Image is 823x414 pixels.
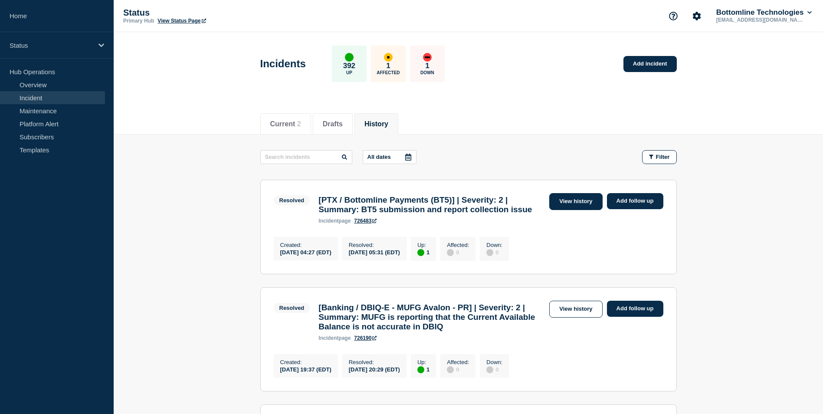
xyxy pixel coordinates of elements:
[486,248,502,256] div: 0
[280,248,331,256] div: [DATE] 04:27 (EDT)
[377,70,400,75] p: Affected
[656,154,670,160] span: Filter
[417,359,430,365] p: Up :
[323,120,343,128] button: Drafts
[386,62,390,70] p: 1
[549,301,602,318] a: View history
[447,359,469,365] p: Affected :
[607,301,663,317] a: Add follow up
[363,150,416,164] button: All dates
[349,242,400,248] p: Resolved :
[260,58,306,70] h1: Incidents
[274,195,310,205] span: Resolved
[318,335,351,341] p: page
[447,242,469,248] p: Affected :
[715,8,813,17] button: Bottomline Technologies
[123,18,154,24] p: Primary Hub
[447,366,454,373] div: disabled
[318,303,545,332] h3: [Banking / DBIQ-E - MUFG Avalon - PR] | Severity: 2 | Summary: MUFG is reporting that the Current...
[280,365,331,373] div: [DATE] 19:37 (EDT)
[664,7,682,25] button: Support
[607,193,663,209] a: Add follow up
[346,70,352,75] p: Up
[715,17,805,23] p: [EMAIL_ADDRESS][DOMAIN_NAME]
[123,8,297,18] p: Status
[367,154,391,160] p: All dates
[384,53,393,62] div: affected
[623,56,677,72] a: Add incident
[417,242,430,248] p: Up :
[486,249,493,256] div: disabled
[354,335,377,341] a: 726190
[688,7,706,25] button: Account settings
[297,120,301,128] span: 2
[274,303,310,313] span: Resolved
[417,365,430,373] div: 1
[318,218,351,224] p: page
[417,366,424,373] div: up
[417,249,424,256] div: up
[486,365,502,373] div: 0
[349,365,400,373] div: [DATE] 20:29 (EDT)
[343,62,355,70] p: 392
[280,359,331,365] p: Created :
[364,120,388,128] button: History
[447,249,454,256] div: disabled
[447,365,469,373] div: 0
[349,359,400,365] p: Resolved :
[349,248,400,256] div: [DATE] 05:31 (EDT)
[354,218,377,224] a: 726483
[10,42,93,49] p: Status
[642,150,677,164] button: Filter
[447,248,469,256] div: 0
[417,248,430,256] div: 1
[486,366,493,373] div: disabled
[420,70,434,75] p: Down
[486,242,502,248] p: Down :
[318,335,338,341] span: incident
[280,242,331,248] p: Created :
[423,53,432,62] div: down
[486,359,502,365] p: Down :
[318,218,338,224] span: incident
[318,195,545,214] h3: [PTX / Bottomline Payments (BT5)] | Severity: 2 | Summary: BT5 submission and report collection i...
[425,62,429,70] p: 1
[345,53,354,62] div: up
[549,193,602,210] a: View history
[157,18,206,24] a: View Status Page
[270,120,301,128] button: Current 2
[260,150,352,164] input: Search incidents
